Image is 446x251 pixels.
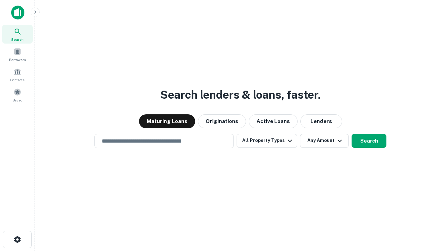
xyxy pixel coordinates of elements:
[160,86,321,103] h3: Search lenders & loans, faster.
[249,114,298,128] button: Active Loans
[237,134,297,148] button: All Property Types
[2,65,33,84] a: Contacts
[13,97,23,103] span: Saved
[300,134,349,148] button: Any Amount
[11,6,24,20] img: capitalize-icon.png
[11,37,24,42] span: Search
[2,45,33,64] a: Borrowers
[411,195,446,229] iframe: Chat Widget
[300,114,342,128] button: Lenders
[2,85,33,104] a: Saved
[9,57,26,62] span: Borrowers
[139,114,195,128] button: Maturing Loans
[10,77,24,83] span: Contacts
[352,134,386,148] button: Search
[2,25,33,44] a: Search
[198,114,246,128] button: Originations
